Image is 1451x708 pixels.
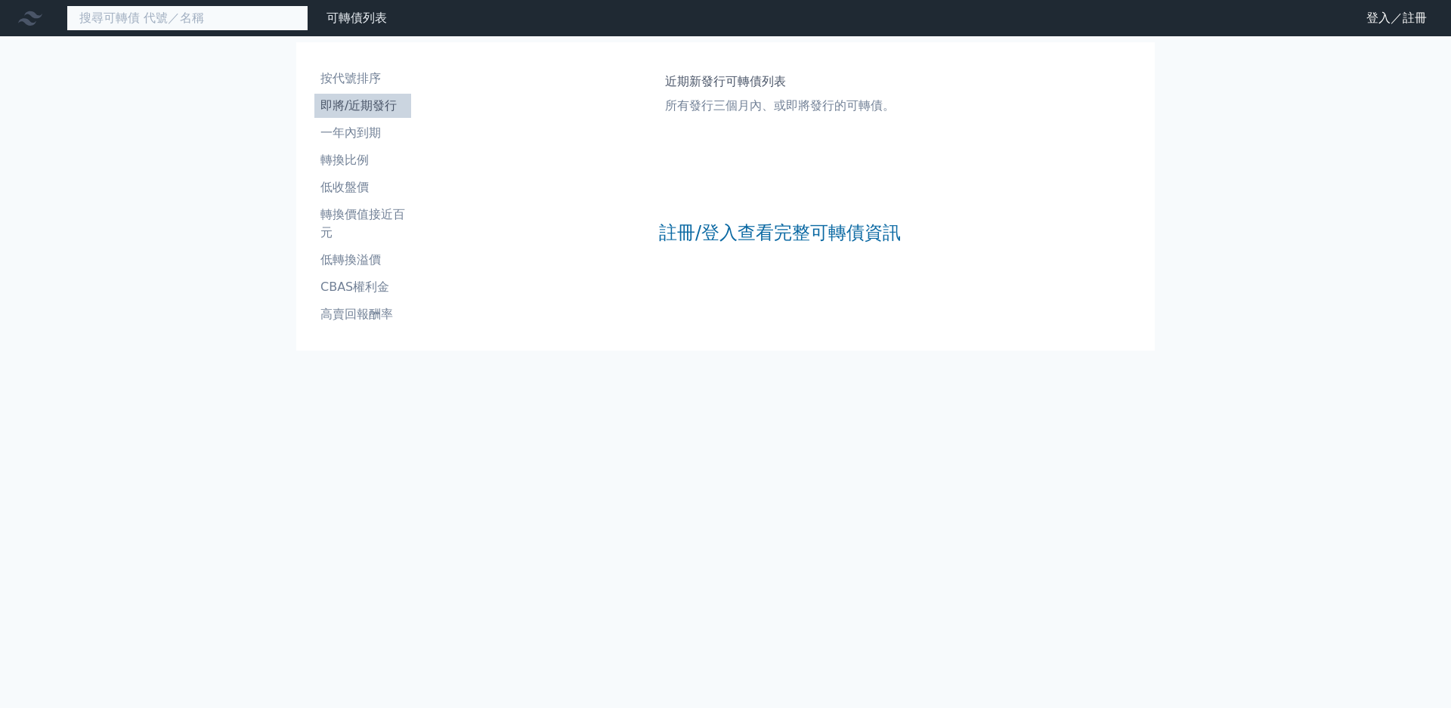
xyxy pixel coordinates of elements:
a: CBAS權利金 [314,275,411,299]
a: 登入／註冊 [1354,6,1439,30]
p: 所有發行三個月內、或即將發行的可轉債。 [665,97,895,115]
a: 可轉債列表 [326,11,387,25]
a: 低轉換溢價 [314,248,411,272]
li: CBAS權利金 [314,278,411,296]
h1: 近期新發行可轉債列表 [665,73,895,91]
a: 高賣回報酬率 [314,302,411,326]
input: 搜尋可轉債 代號／名稱 [67,5,308,31]
a: 低收盤價 [314,175,411,199]
li: 轉換比例 [314,151,411,169]
li: 轉換價值接近百元 [314,206,411,242]
a: 轉換價值接近百元 [314,203,411,245]
li: 低轉換溢價 [314,251,411,269]
li: 即將/近期發行 [314,97,411,115]
a: 一年內到期 [314,121,411,145]
a: 按代號排序 [314,66,411,91]
li: 一年內到期 [314,124,411,142]
li: 低收盤價 [314,178,411,196]
li: 按代號排序 [314,70,411,88]
li: 高賣回報酬率 [314,305,411,323]
a: 即將/近期發行 [314,94,411,118]
a: 註冊/登入查看完整可轉債資訊 [659,221,901,245]
a: 轉換比例 [314,148,411,172]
